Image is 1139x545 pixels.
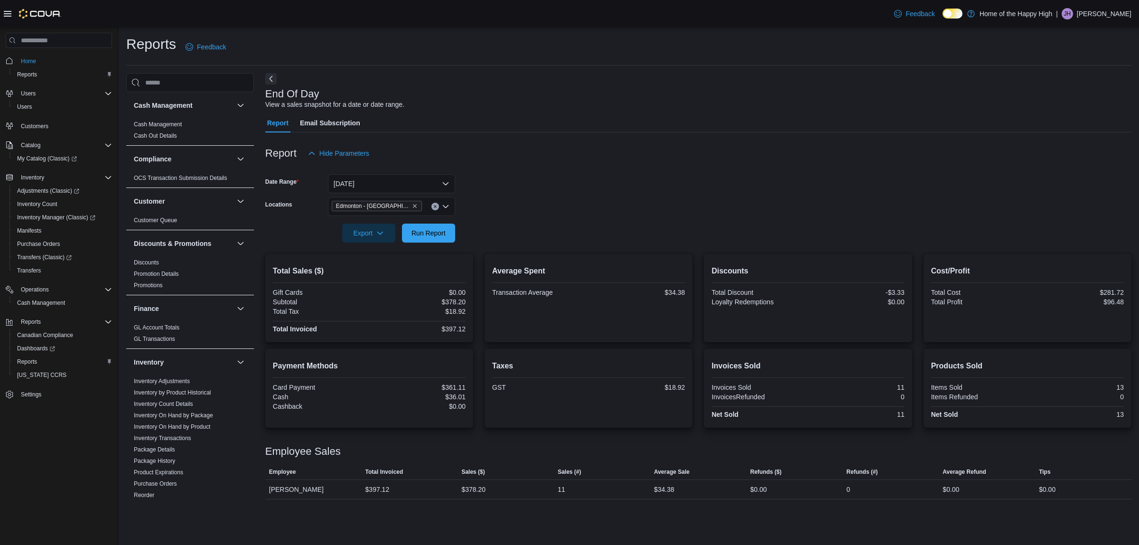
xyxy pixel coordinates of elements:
[134,423,210,430] a: Inventory On Hand by Product
[126,35,176,54] h1: Reports
[17,140,44,151] button: Catalog
[17,88,112,99] span: Users
[265,100,404,110] div: View a sales snapshot for a date or date range.
[13,265,112,276] span: Transfers
[17,240,60,248] span: Purchase Orders
[134,336,175,342] a: GL Transactions
[13,238,112,250] span: Purchase Orders
[134,357,233,367] button: Inventory
[328,174,455,193] button: [DATE]
[1077,8,1131,19] p: [PERSON_NAME]
[19,9,61,19] img: Cova
[2,139,116,152] button: Catalog
[492,384,587,391] div: GST
[2,283,116,296] button: Operations
[371,289,466,296] div: $0.00
[267,113,289,132] span: Report
[365,484,390,495] div: $397.12
[134,389,211,396] a: Inventory by Product Historical
[17,345,55,352] span: Dashboards
[890,4,938,23] a: Feedback
[9,355,116,368] button: Reports
[273,289,367,296] div: Gift Cards
[17,299,65,307] span: Cash Management
[273,384,367,391] div: Card Payment
[9,251,116,264] a: Transfers (Classic)
[1062,8,1073,19] div: Jocelyne Hall
[134,480,177,487] a: Purchase Orders
[21,141,40,149] span: Catalog
[17,388,112,400] span: Settings
[371,325,466,333] div: $397.12
[134,154,171,164] h3: Compliance
[431,203,439,210] button: Clear input
[9,296,116,310] button: Cash Management
[134,457,175,465] span: Package History
[17,120,112,132] span: Customers
[134,174,227,182] span: OCS Transaction Submission Details
[17,172,48,183] button: Inventory
[9,211,116,224] a: Inventory Manager (Classic)
[13,369,70,381] a: [US_STATE] CCRS
[13,153,112,164] span: My Catalog (Classic)
[1056,8,1058,19] p: |
[235,153,246,165] button: Compliance
[17,121,52,132] a: Customers
[365,468,403,476] span: Total Invoiced
[1029,298,1124,306] div: $96.48
[13,101,36,113] a: Users
[711,265,904,277] h2: Discounts
[9,264,116,277] button: Transfers
[442,203,449,210] button: Open list of options
[17,227,41,235] span: Manifests
[9,237,116,251] button: Purchase Orders
[9,329,116,342] button: Canadian Compliance
[492,265,685,277] h2: Average Spent
[134,446,175,453] a: Package Details
[134,121,182,128] a: Cash Management
[235,238,246,249] button: Discounts & Promotions
[2,87,116,100] button: Users
[810,298,905,306] div: $0.00
[590,384,685,391] div: $18.92
[1029,393,1124,401] div: 0
[750,468,782,476] span: Refunds ($)
[9,342,116,355] a: Dashboards
[134,377,190,385] span: Inventory Adjustments
[13,356,41,367] a: Reports
[906,9,934,19] span: Feedback
[9,68,116,81] button: Reports
[21,174,44,181] span: Inventory
[134,401,193,407] a: Inventory Count Details
[17,267,41,274] span: Transfers
[711,298,806,306] div: Loyalty Redemptions
[13,212,112,223] span: Inventory Manager (Classic)
[931,384,1026,391] div: Items Sold
[134,270,179,278] span: Promotion Details
[943,468,986,476] span: Average Refund
[134,412,213,419] a: Inventory On Hand by Package
[9,152,116,165] a: My Catalog (Classic)
[590,289,685,296] div: $34.38
[273,325,317,333] strong: Total Invoiced
[9,184,116,197] a: Adjustments (Classic)
[134,217,177,224] a: Customer Queue
[134,435,191,442] a: Inventory Transactions
[134,434,191,442] span: Inventory Transactions
[371,308,466,315] div: $18.92
[13,329,112,341] span: Canadian Compliance
[265,73,277,85] button: Next
[711,384,806,391] div: Invoices Sold
[711,411,738,418] strong: Net Sold
[1029,289,1124,296] div: $281.72
[17,331,73,339] span: Canadian Compliance
[17,200,57,208] span: Inventory Count
[13,212,99,223] a: Inventory Manager (Classic)
[13,238,64,250] a: Purchase Orders
[134,469,183,476] span: Product Expirations
[931,360,1124,372] h2: Products Sold
[273,298,367,306] div: Subtotal
[13,69,41,80] a: Reports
